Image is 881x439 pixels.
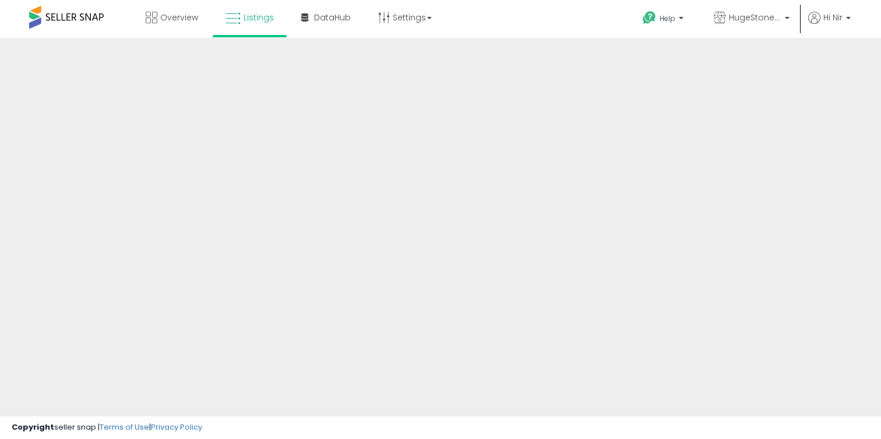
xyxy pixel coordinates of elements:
div: seller snap | | [12,422,202,433]
span: Overview [160,12,198,23]
span: Listings [244,12,274,23]
a: Hi Nir [808,12,851,38]
span: DataHub [314,12,351,23]
strong: Copyright [12,422,54,433]
span: Help [660,13,675,23]
a: Terms of Use [100,422,149,433]
a: Privacy Policy [151,422,202,433]
span: HugeStone Store [729,12,781,23]
span: Hi Nir [823,12,843,23]
a: Help [633,2,695,38]
i: Get Help [642,10,657,25]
